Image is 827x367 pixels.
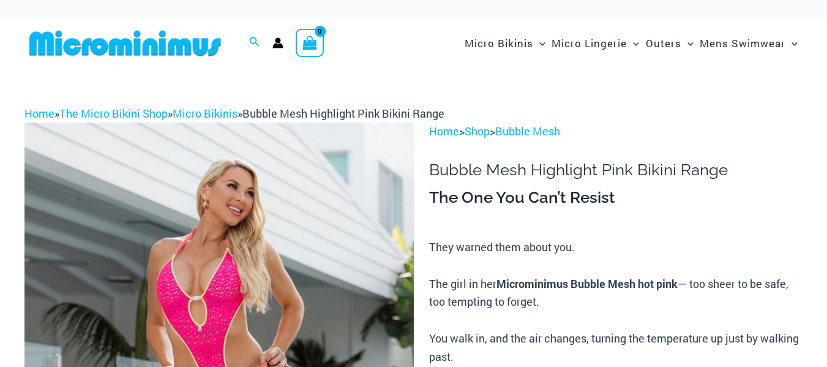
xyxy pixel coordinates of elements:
a: Mens SwimwearMenu ToggleMenu Toggle [697,25,801,62]
img: MM SHOP LOGO FLAT [24,29,226,57]
a: Micro LingerieMenu ToggleMenu Toggle [548,25,642,62]
a: The Micro Bikini Shop [59,106,168,121]
span: Outers [646,28,681,59]
span: Menu Toggle [785,28,798,59]
nav: Site Navigation [460,23,803,64]
span: Menu Toggle [533,28,545,59]
span: Bubble Mesh Highlight Pink Bikini Range [242,106,444,121]
a: View Shopping Cart, empty [296,29,324,57]
a: Micro BikinisMenu ToggleMenu Toggle [462,25,548,62]
span: Menu Toggle [627,28,639,59]
a: Micro Bikinis [173,106,238,121]
a: Search icon link [249,35,260,51]
b: Microminimus Bubble Mesh hot pink [496,276,678,291]
a: OutersMenu ToggleMenu Toggle [643,25,697,62]
span: Menu Toggle [681,28,694,59]
h3: The One You Can’t Resist [429,187,803,208]
span: Mens Swimwear [700,28,785,59]
a: Home [24,106,54,121]
a: Bubble Mesh [495,124,560,138]
span: » » » [24,106,444,121]
a: Account icon link [272,37,283,48]
a: Home [429,124,459,138]
a: Shop [465,124,490,138]
span: Micro Lingerie [552,28,627,59]
p: > > [429,123,803,141]
h1: Bubble Mesh Highlight Pink Bikini Range [429,161,803,180]
span: Micro Bikinis [465,28,533,59]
